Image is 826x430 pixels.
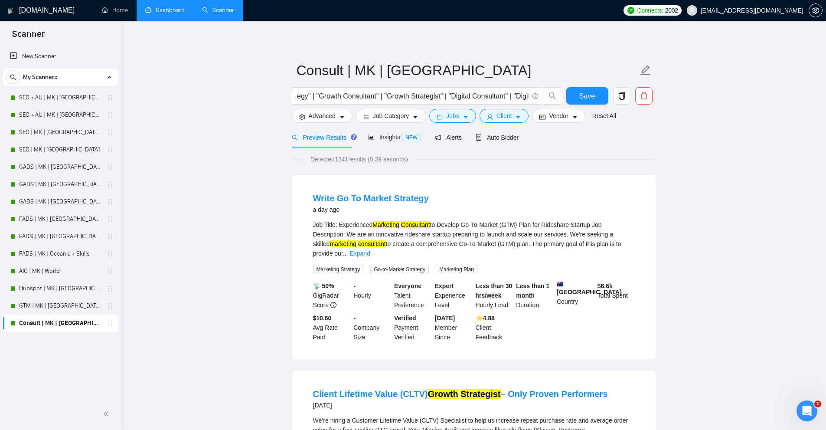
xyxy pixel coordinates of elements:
span: Connects: [637,6,663,15]
a: SEO + AU | MK | [GEOGRAPHIC_DATA] [19,106,101,124]
a: SEO | MK | [GEOGRAPHIC_DATA] [19,141,101,158]
a: Expand [349,250,370,257]
span: My Scanners [23,69,57,86]
span: caret-down [463,114,469,120]
a: Reset All [592,111,616,121]
b: Verified [394,315,416,322]
button: idcardVendorcaret-down [532,109,585,123]
span: Alerts [435,134,462,141]
div: Company Size [352,313,392,342]
div: Duration [514,281,555,310]
span: copy [614,92,630,100]
mark: Marketing [372,221,399,228]
span: caret-down [515,114,521,120]
img: upwork-logo.png [627,7,634,14]
button: search [6,70,20,84]
b: [GEOGRAPHIC_DATA] [557,281,622,295]
button: Save [566,87,608,105]
span: holder [107,112,114,118]
span: caret-down [339,114,345,120]
a: SEO | MK | [GEOGRAPHIC_DATA] | Titles [19,124,101,141]
input: Search Freelance Jobs... [297,91,529,102]
span: robot [476,135,482,141]
span: Marketing Plan [436,265,477,274]
b: Less than 30 hrs/week [476,282,513,299]
button: settingAdvancedcaret-down [292,109,353,123]
span: search [7,74,20,80]
a: GTM | MK | [GEOGRAPHIC_DATA] + Skills [19,297,101,315]
a: AIO | MK | World [19,263,101,280]
a: Client Lifetime Value (CLTV)Growth Strategist– Only Proven Performers [313,389,608,399]
span: info-circle [330,302,336,308]
div: Job Title: Experienced to Develop Go-To-Market (GTM) Plan for Rideshare Startup Job Description: ... [313,220,635,258]
div: Client Feedback [474,313,515,342]
button: folderJobscaret-down [429,109,476,123]
div: Hourly [352,281,392,310]
a: New Scanner [10,48,111,65]
span: holder [107,320,114,327]
span: Auto Bidder [476,134,519,141]
div: GigRadar Score [311,281,352,310]
span: 2002 [665,6,678,15]
button: delete [635,87,653,105]
button: userClientcaret-down [480,109,529,123]
div: Talent Preference [392,281,433,310]
a: FADS | MK | [GEOGRAPHIC_DATA] | Titles [19,210,101,228]
span: double-left [103,410,112,418]
span: holder [107,285,114,292]
span: holder [107,129,114,136]
a: SEO + AU | MK | [GEOGRAPHIC_DATA] | Titles [19,89,101,106]
span: 1 [814,400,821,407]
a: GADS | MK | [GEOGRAPHIC_DATA] [19,176,101,193]
button: copy [613,87,630,105]
b: - [353,315,356,322]
a: setting [809,7,823,14]
a: Hubspot | MK | [GEOGRAPHIC_DATA] | + Skills [19,280,101,297]
span: delete [636,92,652,100]
a: homeHome [102,7,128,14]
a: FADS | MK | [GEOGRAPHIC_DATA] [19,228,101,245]
a: GADS | MK | [GEOGRAPHIC_DATA] + Skills [19,193,101,210]
span: Jobs [446,111,459,121]
a: dashboardDashboard [145,7,185,14]
span: Client [496,111,512,121]
span: notification [435,135,441,141]
span: holder [107,250,114,257]
span: Preview Results [292,134,354,141]
div: Experience Level [433,281,474,310]
span: idcard [539,114,545,120]
div: Country [555,281,596,310]
b: Everyone [394,282,421,289]
span: user [487,114,493,120]
mark: Strategist [460,389,500,399]
span: Insights [368,134,421,141]
b: Expert [435,282,454,289]
a: Write Go To Market Strategy [313,194,429,203]
button: search [544,87,561,105]
b: [DATE] [435,315,455,322]
b: 📡 50% [313,282,334,289]
a: GADS | MK | [GEOGRAPHIC_DATA] | Titles [19,158,101,176]
div: Total Spent [596,281,637,310]
input: Scanner name... [297,59,638,81]
img: 🇦🇺 [557,281,563,287]
li: New Scanner [3,48,118,65]
div: Hourly Load [474,281,515,310]
div: Member Since [433,313,474,342]
a: Consult | MK | [GEOGRAPHIC_DATA] [19,315,101,332]
li: My Scanners [3,69,118,332]
mark: consultant [358,240,386,247]
span: area-chart [368,134,374,140]
span: Marketing Strategy [313,265,364,274]
div: Payment Verified [392,313,433,342]
b: $10.60 [313,315,332,322]
span: holder [107,198,114,205]
b: ⭐️ 4.88 [476,315,495,322]
span: Save [579,91,595,102]
div: Avg Rate Paid [311,313,352,342]
span: setting [809,7,822,14]
span: setting [299,114,305,120]
b: - [353,282,356,289]
span: Vendor [549,111,568,121]
span: caret-down [572,114,578,120]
